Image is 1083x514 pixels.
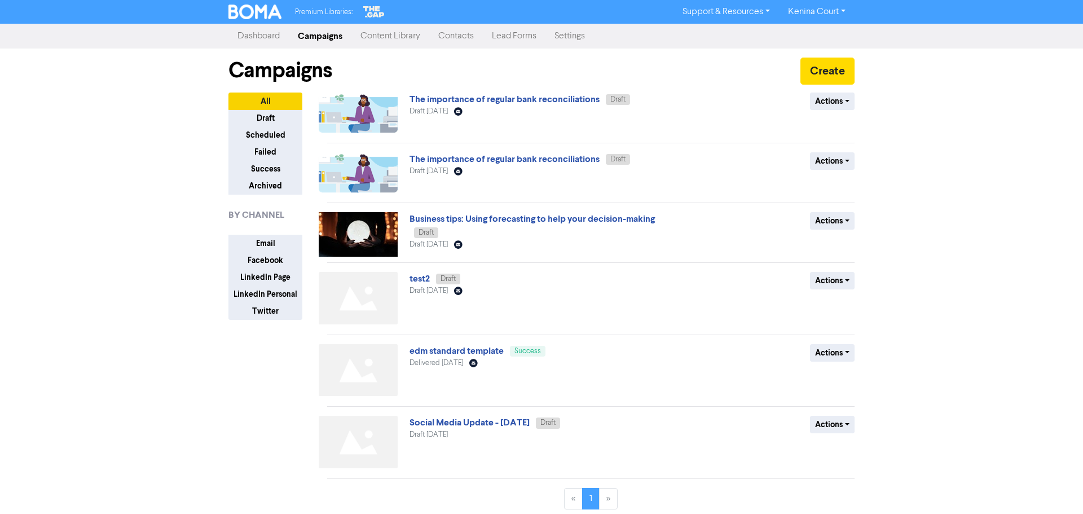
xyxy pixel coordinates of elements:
[228,269,302,286] button: LinkedIn Page
[410,345,504,357] a: edm standard template
[810,272,855,289] button: Actions
[228,208,284,222] span: BY CHANNEL
[540,419,556,427] span: Draft
[410,94,600,105] a: The importance of regular bank reconciliations
[319,416,398,468] img: Not found
[228,160,302,178] button: Success
[410,359,463,367] span: Delivered [DATE]
[362,5,386,19] img: The Gap
[410,108,448,115] span: Draft [DATE]
[319,212,398,257] img: image_1656288767348.jpg
[545,25,594,47] a: Settings
[228,252,302,269] button: Facebook
[779,3,855,21] a: Kenina Court
[441,275,456,283] span: Draft
[228,177,302,195] button: Archived
[319,152,398,197] img: image_1714102867240.png
[410,168,448,175] span: Draft [DATE]
[228,143,302,161] button: Failed
[410,431,448,438] span: Draft [DATE]
[810,93,855,110] button: Actions
[810,344,855,362] button: Actions
[1027,460,1083,514] iframe: Chat Widget
[410,273,430,284] a: test2
[289,25,351,47] a: Campaigns
[610,96,626,103] span: Draft
[228,5,281,19] img: BOMA Logo
[319,344,398,397] img: Not found
[810,152,855,170] button: Actions
[228,235,302,252] button: Email
[610,156,626,163] span: Draft
[319,272,398,324] img: Not found
[410,241,448,248] span: Draft [DATE]
[351,25,429,47] a: Content Library
[410,153,600,165] a: The importance of regular bank reconciliations
[319,93,398,137] img: image_1720128325070.png
[228,58,332,84] h1: Campaigns
[673,3,779,21] a: Support & Resources
[483,25,545,47] a: Lead Forms
[810,416,855,433] button: Actions
[295,8,353,16] span: Premium Libraries:
[429,25,483,47] a: Contacts
[410,213,655,225] a: Business tips: Using forecasting to help your decision-making
[582,488,600,509] a: Page 1 is your current page
[228,285,302,303] button: LinkedIn Personal
[228,126,302,144] button: Scheduled
[410,417,530,428] a: Social Media Update - [DATE]
[514,348,541,355] span: Success
[228,25,289,47] a: Dashboard
[228,302,302,320] button: Twitter
[228,109,302,127] button: Draft
[410,287,448,295] span: Draft [DATE]
[810,212,855,230] button: Actions
[228,93,302,110] button: All
[419,229,434,236] span: Draft
[800,58,855,85] button: Create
